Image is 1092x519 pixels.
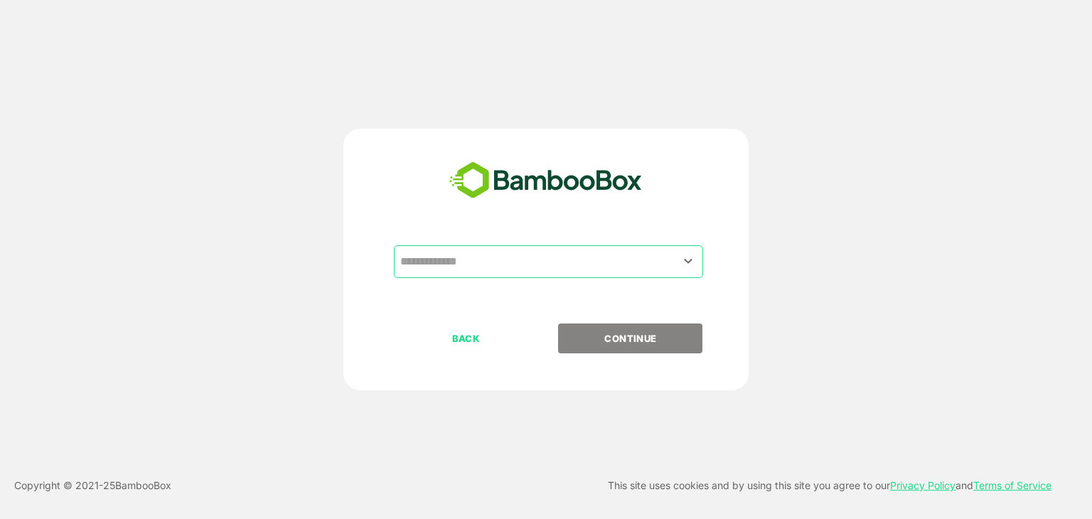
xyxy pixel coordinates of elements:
p: BACK [395,331,537,346]
button: Open [679,252,698,271]
a: Privacy Policy [890,479,955,491]
p: CONTINUE [560,331,702,346]
p: This site uses cookies and by using this site you agree to our and [608,477,1051,494]
button: CONTINUE [558,323,702,353]
a: Terms of Service [973,479,1051,491]
img: bamboobox [441,157,650,204]
p: Copyright © 2021- 25 BambooBox [14,477,171,494]
button: BACK [394,323,538,353]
